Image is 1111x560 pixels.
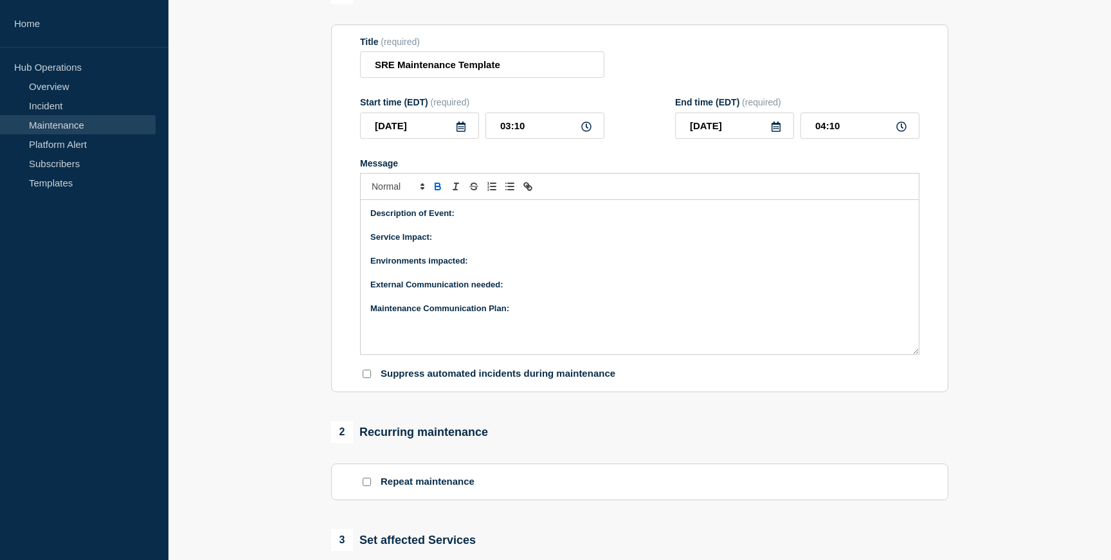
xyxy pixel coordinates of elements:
span: (required) [742,97,781,107]
div: Recurring maintenance [331,421,488,443]
button: Toggle bold text [429,179,447,194]
strong: External Communication needed: [370,280,503,289]
p: Suppress automated incidents during maintenance [381,368,615,380]
button: Toggle link [519,179,537,194]
input: YYYY-MM-DD [675,113,794,139]
strong: Service Impact: [370,232,432,242]
div: Title [360,37,604,47]
input: Repeat maintenance [363,478,371,486]
span: 3 [331,529,353,551]
button: Toggle bulleted list [501,179,519,194]
button: Toggle italic text [447,179,465,194]
input: HH:MM [800,113,919,139]
div: Message [360,158,919,168]
strong: Description of Event: [370,208,455,218]
strong: Environments impacted: [370,256,468,266]
div: Set affected Services [331,529,476,551]
input: Suppress automated incidents during maintenance [363,370,371,378]
span: (required) [431,97,470,107]
strong: Maintenance Communication Plan: [370,303,509,313]
span: 2 [331,421,353,443]
div: End time (EDT) [675,97,919,107]
span: Font size [366,179,429,194]
span: (required) [381,37,420,47]
p: Repeat maintenance [381,476,474,488]
button: Toggle strikethrough text [465,179,483,194]
div: Start time (EDT) [360,97,604,107]
input: YYYY-MM-DD [360,113,479,139]
button: Toggle ordered list [483,179,501,194]
input: HH:MM [485,113,604,139]
input: Title [360,51,604,78]
div: Message [361,200,919,354]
